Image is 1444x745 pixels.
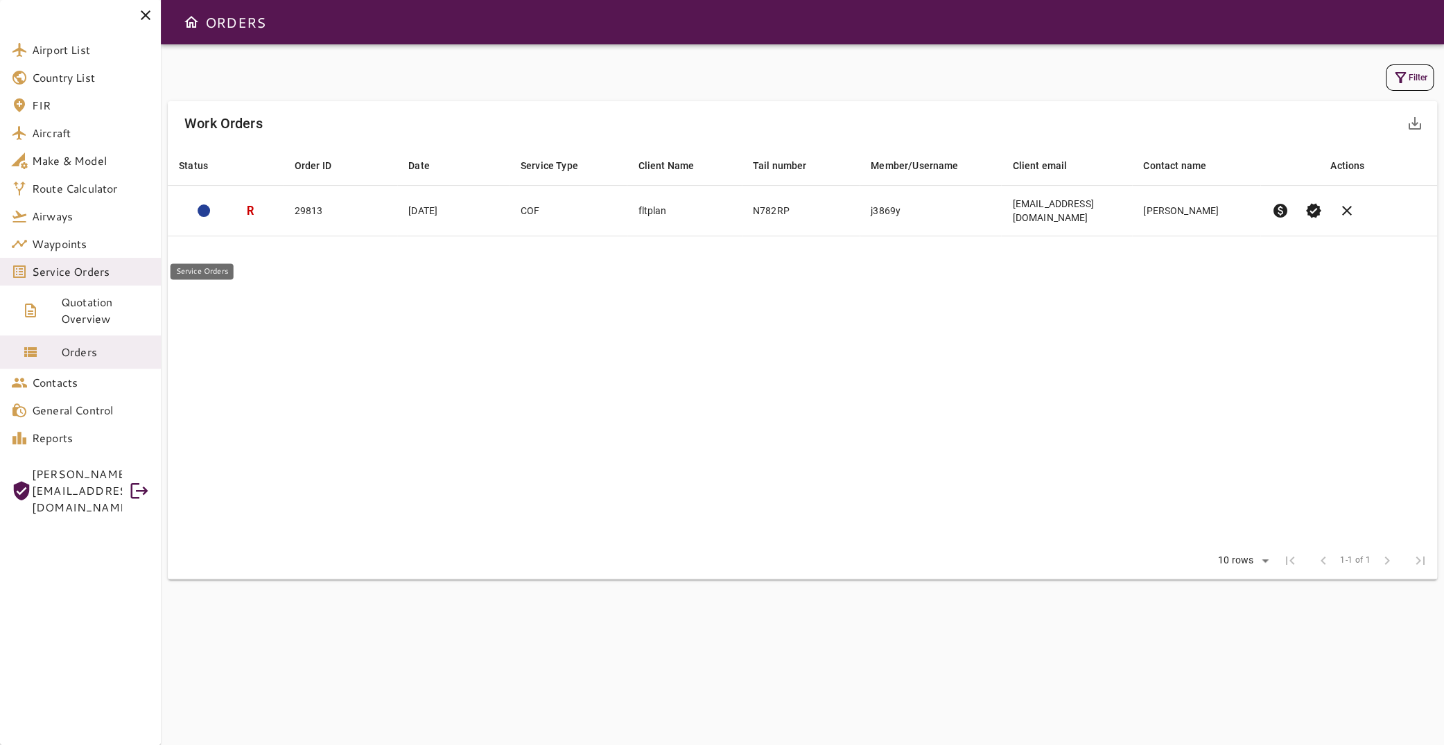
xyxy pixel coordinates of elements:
[32,180,150,197] span: Route Calculator
[860,186,1001,236] td: j3869y
[177,8,205,36] button: Open drawer
[32,402,150,419] span: General Control
[1001,186,1132,236] td: [EMAIL_ADDRESS][DOMAIN_NAME]
[32,208,150,225] span: Airways
[521,157,596,174] span: Service Type
[171,263,234,279] div: Service Orders
[32,42,150,58] span: Airport List
[1209,550,1273,571] div: 10 rows
[61,294,150,327] span: Quotation Overview
[1297,194,1330,227] button: Set Permit Ready
[871,157,976,174] span: Member/Username
[179,157,208,174] div: Status
[32,236,150,252] span: Waypoints
[627,186,741,236] td: fltplan
[32,152,150,169] span: Make & Model
[32,125,150,141] span: Aircraft
[1132,186,1260,236] td: [PERSON_NAME]
[1305,202,1322,219] span: verified
[1143,157,1206,174] div: Contact name
[1407,115,1423,132] span: save_alt
[1339,202,1355,219] span: clear
[179,157,226,174] span: Status
[1371,544,1404,577] span: Next Page
[32,374,150,391] span: Contacts
[1330,194,1364,227] button: Cancel order
[284,186,397,236] td: 29813
[638,157,694,174] div: Client Name
[1386,64,1434,91] button: Filter
[205,11,266,33] h6: ORDERS
[32,97,150,114] span: FIR
[408,157,448,174] span: Date
[295,157,349,174] span: Order ID
[753,157,825,174] span: Tail number
[198,204,210,217] div: ACTION REQUIRED
[1264,194,1297,227] button: Pre-Invoice order
[32,430,150,446] span: Reports
[1143,157,1224,174] span: Contact name
[1012,157,1085,174] span: Client email
[1272,202,1289,219] span: paid
[1307,544,1340,577] span: Previous Page
[397,186,510,236] td: [DATE]
[1215,554,1257,566] div: 10 rows
[1398,107,1432,140] button: Export
[295,157,331,174] div: Order ID
[61,344,150,360] span: Orders
[32,69,150,86] span: Country List
[1273,544,1307,577] span: First Page
[32,466,122,516] span: [PERSON_NAME][EMAIL_ADDRESS][DOMAIN_NAME]
[510,186,627,236] td: COF
[1340,554,1371,568] span: 1-1 of 1
[1404,544,1437,577] span: Last Page
[408,157,430,174] div: Date
[247,203,254,219] h3: R
[753,157,807,174] div: Tail number
[1012,157,1067,174] div: Client email
[32,263,150,280] span: Service Orders
[521,157,578,174] div: Service Type
[871,157,958,174] div: Member/Username
[638,157,712,174] span: Client Name
[184,112,263,134] h6: Work Orders
[742,186,860,236] td: N782RP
